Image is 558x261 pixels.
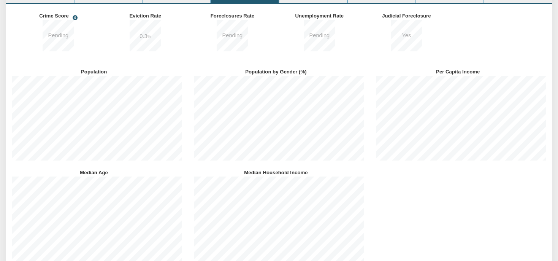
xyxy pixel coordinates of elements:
label: Judicial Foreclosure [366,10,453,20]
span: Crime Score [39,13,69,19]
label: Unemployment Rate [279,10,366,20]
label: Population [12,66,182,76]
label: Population by Gender (%) [194,66,364,76]
label: Median Age [12,167,182,177]
label: Foreclosures Rate [192,10,279,20]
label: Per Capita Income [376,66,546,76]
label: Eviction Rate [105,10,192,20]
label: Median Household Income [194,167,364,177]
